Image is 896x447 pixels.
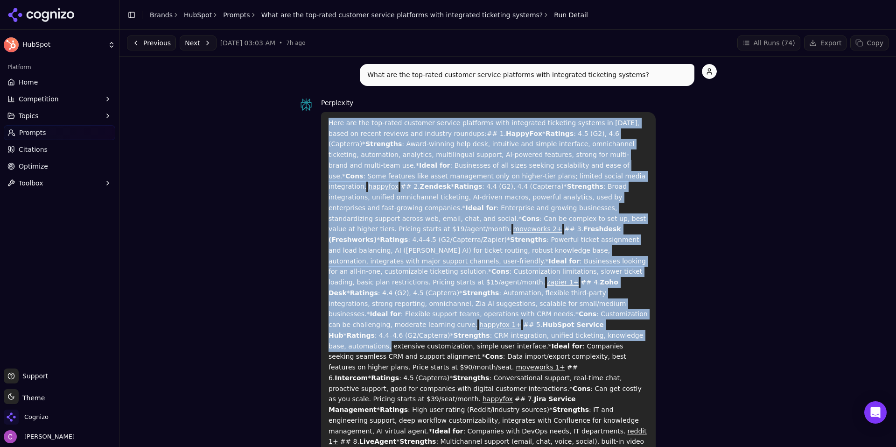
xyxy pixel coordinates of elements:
[22,41,104,49] span: HubSpot
[184,10,212,20] a: HubSpot
[4,430,17,443] img: Chris Abouraad
[367,70,687,80] p: What are the top-rated customer service platforms with integrated ticketing systems?
[335,374,368,382] strong: Intercom
[546,130,574,137] strong: Ratings
[19,394,45,402] span: Theme
[579,310,596,318] strong: Cons
[479,321,521,328] a: happyfox 1+
[573,385,590,392] strong: Cons
[21,433,75,441] span: [PERSON_NAME]
[522,215,539,222] strong: Cons
[4,430,75,443] button: Open user button
[286,39,305,47] span: 7h ago
[4,159,115,174] a: Optimize
[419,162,450,169] strong: Ideal for
[4,37,19,52] img: HubSpot
[220,38,275,48] span: [DATE] 03:03 AM
[462,289,499,297] strong: Strengths
[321,99,353,106] span: Perplexity
[4,125,115,140] a: Prompts
[345,172,363,180] strong: Cons
[4,410,19,425] img: Cognizo
[371,374,399,382] strong: Ratings
[453,374,489,382] strong: Strengths
[432,427,463,435] strong: Ideal for
[552,342,582,350] strong: Ideal for
[19,178,43,188] span: Toolbox
[347,332,375,339] strong: Ratings
[737,35,800,50] button: All Runs (74)
[368,183,399,190] a: happyfox
[548,257,579,265] strong: Ideal for
[127,35,176,50] button: Previous
[864,401,887,424] div: Open Intercom Messenger
[4,75,115,90] a: Home
[359,438,396,445] strong: LiveAgent
[454,183,482,190] strong: Ratings
[516,363,565,371] a: moveworks 1+
[466,204,497,212] strong: Ideal for
[19,371,48,381] span: Support
[365,140,402,148] strong: Strengths
[24,413,49,421] span: Cognizo
[370,310,400,318] strong: Ideal for
[150,11,173,19] a: Brands
[399,438,436,445] strong: Strengths
[4,92,115,106] button: Competition
[4,108,115,123] button: Topics
[19,94,59,104] span: Competition
[547,278,579,286] a: zapier 1+
[19,145,48,154] span: Citations
[4,176,115,191] button: Toolbox
[261,10,543,20] a: What are the top-rated customer service platforms with integrated ticketing systems?
[513,225,562,233] a: moveworks 2+
[4,60,115,75] div: Platform
[19,111,39,121] span: Topics
[380,236,408,243] strong: Ratings
[567,183,603,190] strong: Strengths
[804,35,847,50] button: Export
[350,289,378,297] strong: Ratings
[510,236,546,243] strong: Strengths
[223,10,250,20] a: Prompts
[506,130,542,137] strong: HappyFox
[329,395,576,413] strong: Jira Service Management
[554,10,588,20] span: Run Detail
[483,395,513,403] a: happyfox
[4,142,115,157] a: Citations
[380,406,408,413] strong: Ratings
[491,268,509,275] strong: Cons
[850,35,889,50] button: Copy
[420,183,451,190] strong: Zendesk
[19,78,38,87] span: Home
[553,406,589,413] strong: Strengths
[180,35,217,50] button: Next
[329,321,604,339] strong: HubSpot Service Hub
[329,427,647,446] a: reddit 1+
[19,162,48,171] span: Optimize
[4,410,49,425] button: Open organization switcher
[329,278,618,297] strong: Zoho Desk
[454,332,490,339] strong: Strengths
[150,10,588,20] nav: breadcrumb
[279,39,282,47] span: •
[485,353,503,360] strong: Cons
[329,225,621,243] strong: Freshdesk (Freshworks)
[19,128,46,137] span: Prompts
